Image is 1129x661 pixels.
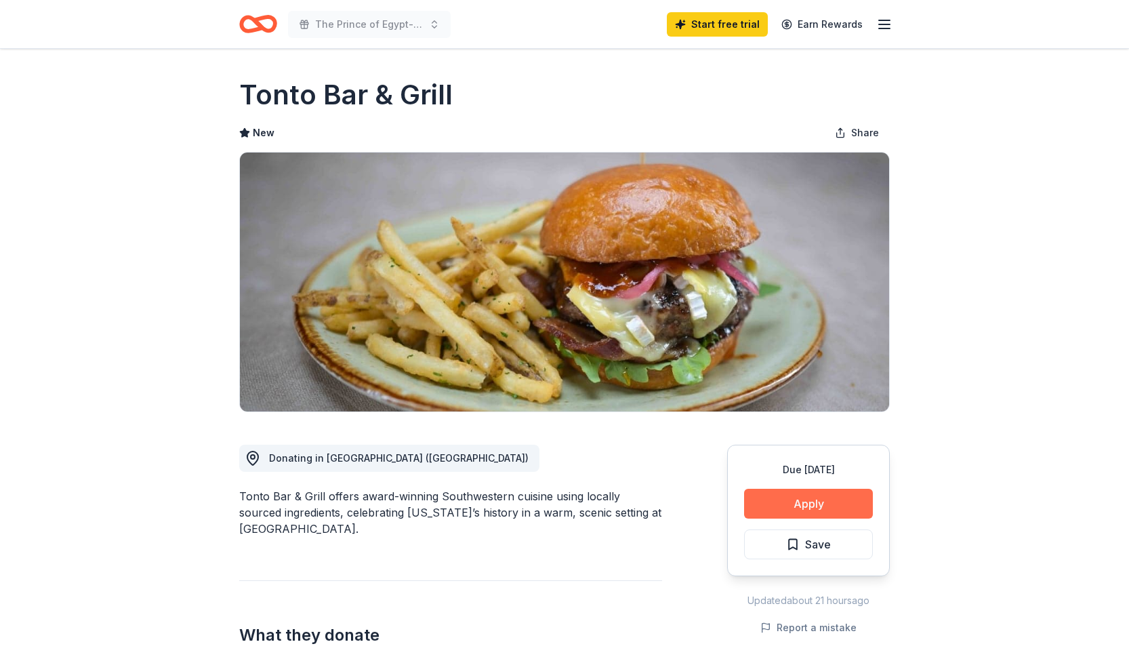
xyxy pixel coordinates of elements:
a: Earn Rewards [773,12,871,37]
a: Start free trial [667,12,768,37]
div: Due [DATE] [744,462,873,478]
span: New [253,125,274,141]
div: Tonto Bar & Grill offers award-winning Southwestern cuisine using locally sourced ingredients, ce... [239,488,662,537]
span: The Prince of Egypt- [GEOGRAPHIC_DATA] [315,16,424,33]
h1: Tonto Bar & Grill [239,76,453,114]
button: Apply [744,489,873,519]
img: Image for Tonto Bar & Grill [240,153,889,412]
span: Share [851,125,879,141]
a: Home [239,8,277,40]
div: Updated about 21 hours ago [727,593,890,609]
span: Donating in [GEOGRAPHIC_DATA] ([GEOGRAPHIC_DATA]) [269,452,529,464]
span: Save [805,536,831,553]
button: The Prince of Egypt- [GEOGRAPHIC_DATA] [288,11,451,38]
button: Share [824,119,890,146]
button: Save [744,529,873,559]
h2: What they donate [239,624,662,646]
button: Report a mistake [760,620,857,636]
